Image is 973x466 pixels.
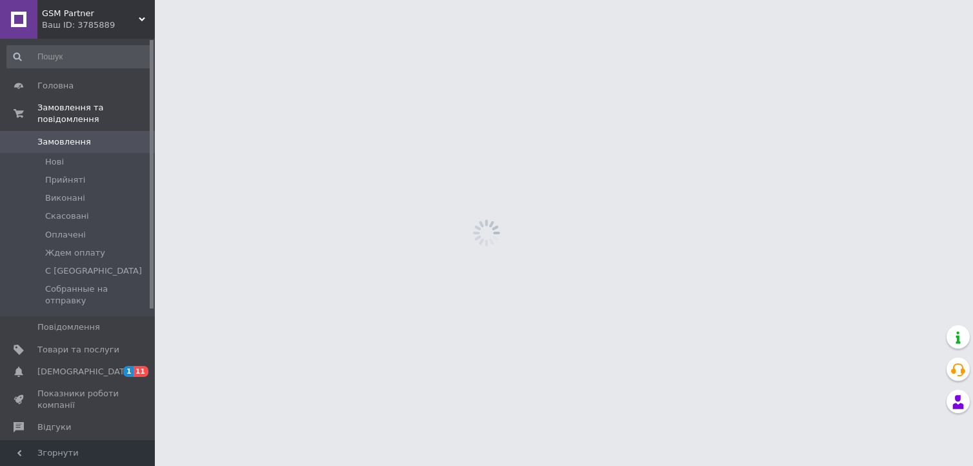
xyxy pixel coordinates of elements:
[45,156,64,168] span: Нові
[37,136,91,148] span: Замовлення
[45,174,85,186] span: Прийняті
[42,8,139,19] span: GSM Partner
[37,366,133,378] span: [DEMOGRAPHIC_DATA]
[45,192,85,204] span: Виконані
[37,80,74,92] span: Головна
[37,321,100,333] span: Повідомлення
[37,102,155,125] span: Замовлення та повідомлення
[37,421,71,433] span: Відгуки
[45,283,151,307] span: Собранные на отправку
[45,247,105,259] span: Ждем оплату
[45,210,89,222] span: Скасовані
[42,19,155,31] div: Ваш ID: 3785889
[37,388,119,411] span: Показники роботи компанії
[45,229,86,241] span: Оплачені
[37,344,119,356] span: Товари та послуги
[123,366,134,377] span: 1
[6,45,152,68] input: Пошук
[45,265,142,277] span: С [GEOGRAPHIC_DATA]
[134,366,148,377] span: 11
